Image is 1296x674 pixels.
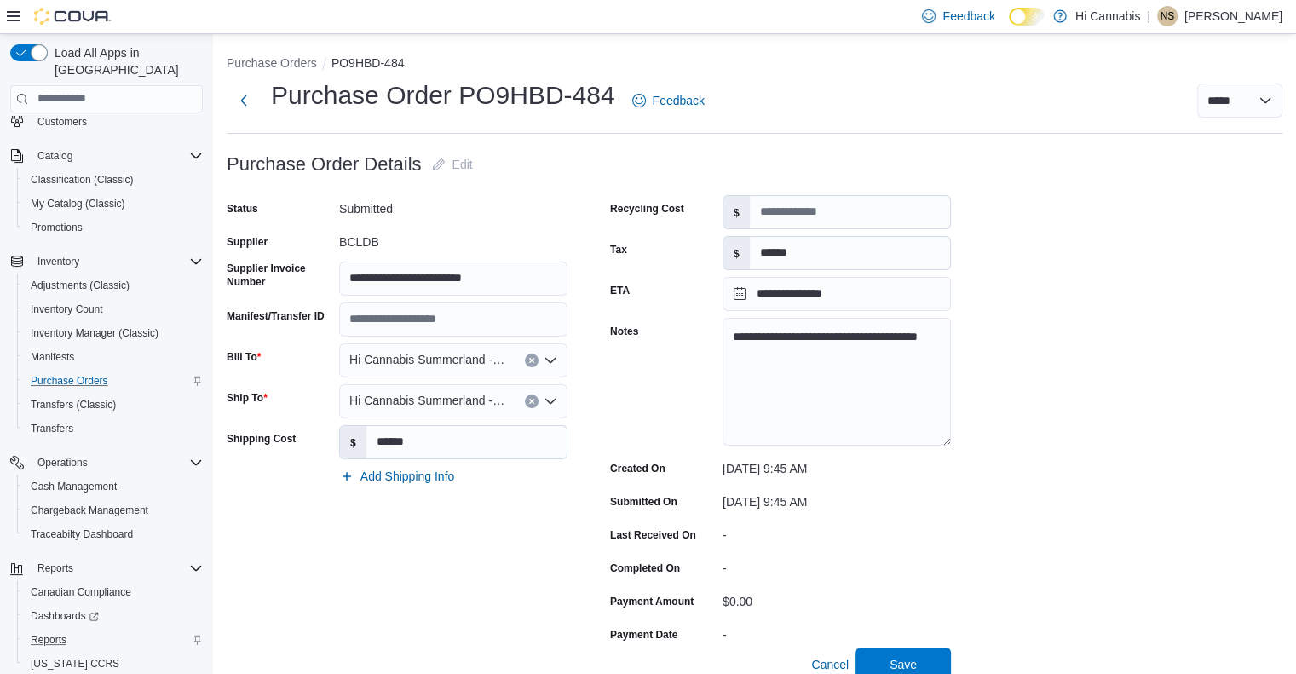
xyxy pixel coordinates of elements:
a: Canadian Compliance [24,582,138,602]
span: Traceabilty Dashboard [31,527,133,541]
label: Created On [610,462,665,475]
a: My Catalog (Classic) [24,193,132,214]
p: Hi Cannabis [1075,6,1140,26]
span: Operations [31,452,203,473]
span: Adjustments (Classic) [31,279,130,292]
button: Clear input [525,395,539,408]
span: Transfers [31,422,73,435]
button: Customers [3,109,210,134]
label: $ [340,426,366,458]
button: Add Shipping Info [333,459,462,493]
span: Reports [31,558,203,579]
span: Manifests [31,350,74,364]
button: Purchase Orders [227,56,317,70]
label: Shipping Cost [227,432,296,446]
button: Canadian Compliance [17,580,210,604]
img: Cova [34,8,111,25]
div: BCLDB [339,228,567,249]
span: My Catalog (Classic) [31,197,125,210]
span: Reports [24,630,203,650]
span: Hi Cannabis Summerland -- 450277 [349,349,508,370]
a: Cash Management [24,476,124,497]
span: Cash Management [24,476,203,497]
label: Completed On [610,562,680,575]
button: Open list of options [544,354,557,367]
span: Canadian Compliance [24,582,203,602]
span: Transfers (Classic) [31,398,116,412]
p: | [1147,6,1150,26]
button: Inventory [31,251,86,272]
label: Recycling Cost [610,202,684,216]
span: Washington CCRS [24,654,203,674]
button: Operations [31,452,95,473]
label: Status [227,202,258,216]
a: Inventory Manager (Classic) [24,323,165,343]
div: - [723,555,951,575]
button: Chargeback Management [17,498,210,522]
button: PO9HBD-484 [331,56,405,70]
a: Reports [24,630,73,650]
button: Promotions [17,216,210,239]
button: Operations [3,451,210,475]
a: Dashboards [17,604,210,628]
span: Inventory Count [24,299,203,320]
span: Promotions [31,221,83,234]
label: Payment Date [610,628,677,642]
span: Purchase Orders [31,374,108,388]
div: - [723,521,951,542]
input: Dark Mode [1009,8,1045,26]
div: - [723,621,951,642]
div: $0.00 [723,588,951,608]
span: [US_STATE] CCRS [31,657,119,671]
a: Transfers (Classic) [24,395,123,415]
button: Transfers (Classic) [17,393,210,417]
span: Promotions [24,217,203,238]
button: Traceabilty Dashboard [17,522,210,546]
nav: An example of EuiBreadcrumbs [227,55,1282,75]
button: Catalog [31,146,79,166]
button: Inventory Manager (Classic) [17,321,210,345]
button: Purchase Orders [17,369,210,393]
a: Traceabilty Dashboard [24,524,140,544]
button: Cash Management [17,475,210,498]
span: NS [1161,6,1175,26]
span: Adjustments (Classic) [24,275,203,296]
div: [DATE] 9:45 AM [723,455,951,475]
a: Classification (Classic) [24,170,141,190]
span: Chargeback Management [31,504,148,517]
label: $ [723,196,750,228]
a: Purchase Orders [24,371,115,391]
span: Dashboards [24,606,203,626]
a: Feedback [625,84,711,118]
button: Clear input [525,354,539,367]
span: Feedback [653,92,705,109]
button: Adjustments (Classic) [17,274,210,297]
div: [DATE] 9:45 AM [723,488,951,509]
button: My Catalog (Classic) [17,192,210,216]
button: Classification (Classic) [17,168,210,192]
a: Chargeback Management [24,500,155,521]
span: Transfers [24,418,203,439]
span: Operations [37,456,88,469]
label: Bill To [227,350,261,364]
span: Customers [31,111,203,132]
div: Submitted [339,195,567,216]
span: Canadian Compliance [31,585,131,599]
span: Traceabilty Dashboard [24,524,203,544]
span: Transfers (Classic) [24,395,203,415]
span: Save [890,656,917,673]
p: [PERSON_NAME] [1184,6,1282,26]
a: Transfers [24,418,80,439]
span: Inventory Count [31,302,103,316]
button: Reports [17,628,210,652]
span: Catalog [31,146,203,166]
span: Load All Apps in [GEOGRAPHIC_DATA] [48,44,203,78]
button: Inventory Count [17,297,210,321]
span: My Catalog (Classic) [24,193,203,214]
span: Customers [37,115,87,129]
button: Next [227,84,261,118]
button: Open list of options [544,395,557,408]
span: Classification (Classic) [31,173,134,187]
span: Hi Cannabis Summerland -- 450277 [349,390,508,411]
